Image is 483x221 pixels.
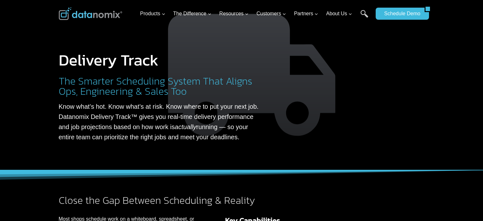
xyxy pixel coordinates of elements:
[173,10,211,18] span: The Difference
[140,10,165,18] span: Products
[294,10,318,18] span: Partners
[376,8,425,20] a: Schedule Demo
[219,10,249,18] span: Resources
[175,123,196,130] em: actually
[59,52,264,68] h1: Delivery Track
[59,195,409,205] h2: Close the Gap Between Scheduling & Reality
[138,3,372,24] nav: Primary Navigation
[257,10,286,18] span: Customers
[59,76,264,96] h2: The Smarter Scheduling System That Aligns Ops, Engineering & Sales Too
[59,7,122,20] img: Datanomix
[326,10,352,18] span: About Us
[360,10,368,24] a: Search
[59,101,264,142] p: Know what’s hot. Know what’s at risk. Know where to put your next job. Datanomix Delivery Track™ ...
